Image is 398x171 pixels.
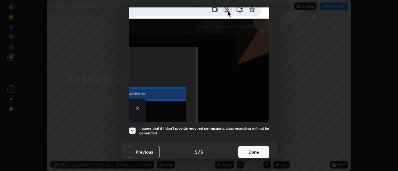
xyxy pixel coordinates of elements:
[238,146,269,158] button: Done
[198,149,200,155] h4: /
[201,149,203,155] h4: 5
[195,149,197,155] h4: 5
[129,146,160,158] button: Previous
[139,126,269,136] h5: I agree that if I don't provide required permissions, class recording will not be generated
